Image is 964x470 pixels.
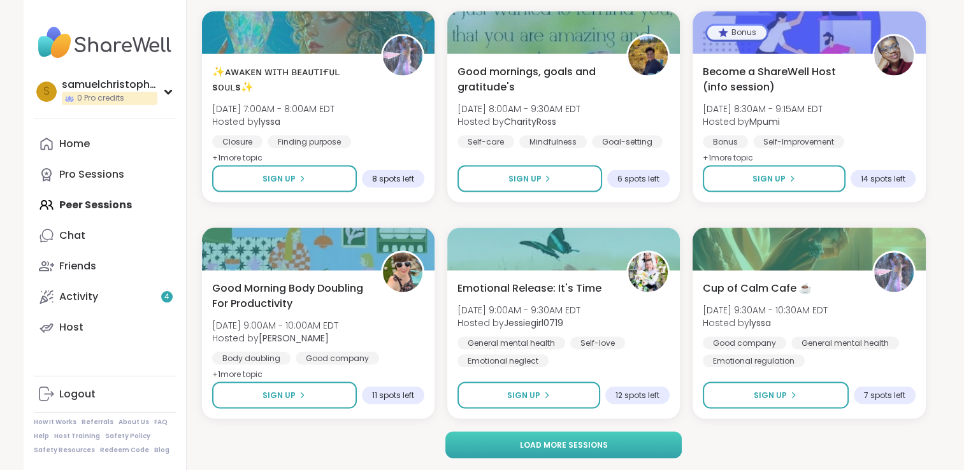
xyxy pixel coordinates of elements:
[212,64,367,94] span: ✨ᴀᴡᴀᴋᴇɴ ᴡɪᴛʜ ʙᴇᴀᴜᴛɪғᴜʟ sᴏᴜʟs✨
[59,259,96,273] div: Friends
[212,352,291,364] div: Body doubling
[212,381,357,408] button: Sign Up
[861,173,905,183] span: 14 spots left
[263,173,296,184] span: Sign Up
[154,418,168,427] a: FAQ
[263,389,296,401] span: Sign Up
[59,387,96,401] div: Logout
[457,354,549,367] div: Emotional neglect
[504,115,556,127] b: CharityRoss
[445,431,682,458] button: Load more sessions
[457,381,600,408] button: Sign Up
[372,173,414,183] span: 8 spots left
[62,78,157,92] div: samuelchristopher42
[212,280,367,311] span: Good Morning Body Doubling For Productivity
[164,292,169,303] span: 4
[504,316,563,329] b: Jessiegirl0719
[82,418,113,427] a: Referrals
[874,252,914,292] img: lyssa
[100,446,149,455] a: Redeem Code
[628,36,668,75] img: CharityRoss
[34,159,176,190] a: Pro Sessions
[383,36,422,75] img: lyssa
[59,320,83,334] div: Host
[59,137,90,151] div: Home
[752,173,786,184] span: Sign Up
[703,303,828,316] span: [DATE] 9:30AM - 10:30AM EDT
[703,115,823,127] span: Hosted by
[507,389,540,401] span: Sign Up
[212,115,335,127] span: Hosted by
[570,336,625,349] div: Self-love
[703,102,823,115] span: [DATE] 8:30AM - 9:15AM EDT
[34,432,49,441] a: Help
[212,102,335,115] span: [DATE] 7:00AM - 8:00AM EDT
[615,390,659,400] span: 12 spots left
[212,318,338,331] span: [DATE] 9:00AM - 10:00AM EDT
[59,229,85,243] div: Chat
[54,432,100,441] a: Host Training
[707,25,766,39] div: Bonus
[383,252,422,292] img: Adrienne_QueenOfTheDawn
[703,64,858,94] span: Become a ShareWell Host (info session)
[703,135,748,148] div: Bonus
[617,173,659,183] span: 6 spots left
[59,290,98,304] div: Activity
[457,336,565,349] div: General mental health
[519,135,587,148] div: Mindfulness
[864,390,905,400] span: 7 spots left
[34,281,176,312] a: Activity4
[34,20,176,65] img: ShareWell Nav Logo
[105,432,150,441] a: Safety Policy
[372,390,414,400] span: 11 spots left
[119,418,149,427] a: About Us
[268,135,351,148] div: Finding purpose
[628,252,668,292] img: Jessiegirl0719
[296,352,379,364] div: Good company
[59,167,124,182] div: Pro Sessions
[457,303,580,316] span: [DATE] 9:00AM - 9:30AM EDT
[754,389,787,401] span: Sign Up
[703,316,828,329] span: Hosted by
[508,173,541,184] span: Sign Up
[457,165,602,192] button: Sign Up
[592,135,663,148] div: Goal-setting
[457,102,580,115] span: [DATE] 8:00AM - 9:30AM EDT
[874,36,914,75] img: Mpumi
[703,354,805,367] div: Emotional regulation
[749,115,780,127] b: Mpumi
[259,115,280,127] b: lyssa
[457,64,612,94] span: Good mornings, goals and gratitude's
[34,312,176,343] a: Host
[703,381,848,408] button: Sign Up
[212,135,263,148] div: Closure
[43,83,50,100] span: s
[703,165,845,192] button: Sign Up
[457,280,601,296] span: Emotional Release: It's Time
[703,336,786,349] div: Good company
[154,446,169,455] a: Blog
[34,220,176,251] a: Chat
[212,165,357,192] button: Sign Up
[34,129,176,159] a: Home
[212,331,338,344] span: Hosted by
[259,331,329,344] b: [PERSON_NAME]
[34,418,76,427] a: How It Works
[749,316,771,329] b: lyssa
[519,439,607,450] span: Load more sessions
[77,93,124,104] span: 0 Pro credits
[457,316,580,329] span: Hosted by
[34,251,176,281] a: Friends
[791,336,899,349] div: General mental health
[457,135,514,148] div: Self-care
[703,280,812,296] span: Cup of Calm Cafe ☕️
[753,135,844,148] div: Self-Improvement
[34,379,176,409] a: Logout
[34,446,95,455] a: Safety Resources
[457,115,580,127] span: Hosted by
